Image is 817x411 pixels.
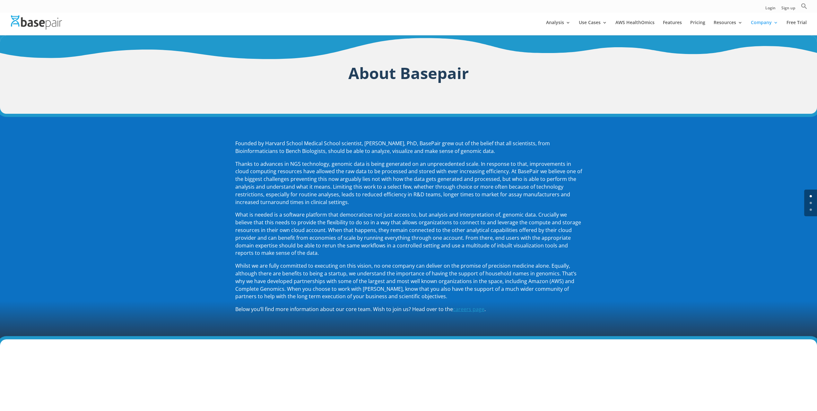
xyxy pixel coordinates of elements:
a: Free Trial [787,20,807,35]
a: 2 [810,209,812,211]
a: Sign up [781,6,795,13]
span: Whilst we are fully committed to executing on this vision, no one company can deliver on the prom... [235,262,577,300]
img: Basepair [11,15,62,29]
h1: About Basepair [235,62,582,88]
p: Founded by Harvard School Medical School scientist, [PERSON_NAME], PhD, BasePair grew out of the ... [235,140,582,160]
a: 1 [810,202,812,204]
a: Use Cases [579,20,607,35]
a: Search Icon Link [801,3,807,13]
a: Pricing [690,20,705,35]
span: Below you’ll find more information about our core team. Wish to join us? Head over to the [235,306,453,313]
svg: Search [801,3,807,9]
span: Thanks to advances in NGS technology, genomic data is being generated on an unprecedented scale. ... [235,160,582,206]
a: Login [765,6,776,13]
a: Resources [714,20,743,35]
a: Features [663,20,682,35]
p: What is needed is a software platform that democratizes not just access to, but analysis and inte... [235,211,582,262]
a: careers page [453,306,484,313]
a: 0 [810,195,812,197]
span: . [484,306,486,313]
a: Company [751,20,778,35]
a: AWS HealthOmics [615,20,655,35]
a: Analysis [546,20,570,35]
